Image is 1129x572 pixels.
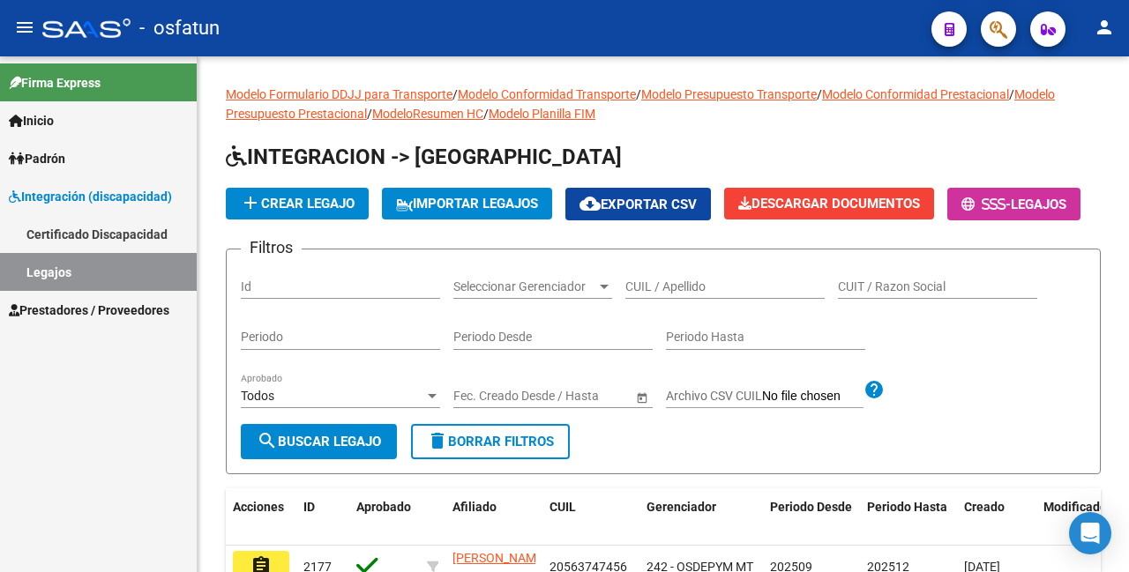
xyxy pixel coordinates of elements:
[427,430,448,451] mat-icon: delete
[542,488,639,546] datatable-header-cell: CUIL
[860,488,957,546] datatable-header-cell: Periodo Hasta
[453,279,596,294] span: Seleccionar Gerenciador
[452,500,497,514] span: Afiliado
[1036,488,1116,546] datatable-header-cell: Modificado
[411,424,570,459] button: Borrar Filtros
[372,107,483,121] a: ModeloResumen HC
[864,379,885,400] mat-icon: help
[961,197,1011,212] span: -
[9,149,65,168] span: Padrón
[356,500,411,514] span: Aprobado
[445,488,542,546] datatable-header-cell: Afiliado
[533,389,619,404] input: Fecha fin
[241,389,274,403] span: Todos
[9,73,101,93] span: Firma Express
[489,107,595,121] a: Modelo Planilla FIM
[453,389,518,404] input: Fecha inicio
[14,17,35,38] mat-icon: menu
[396,196,538,212] span: IMPORTAR LEGAJOS
[1094,17,1115,38] mat-icon: person
[427,434,554,449] span: Borrar Filtros
[770,500,852,514] span: Periodo Desde
[647,500,716,514] span: Gerenciador
[139,9,220,48] span: - osfatun
[957,488,1036,546] datatable-header-cell: Creado
[226,87,452,101] a: Modelo Formulario DDJJ para Transporte
[550,500,576,514] span: CUIL
[257,430,278,451] mat-icon: search
[233,500,284,514] span: Acciones
[303,500,315,514] span: ID
[639,488,763,546] datatable-header-cell: Gerenciador
[867,500,947,514] span: Periodo Hasta
[226,188,369,219] button: Crear Legajo
[240,192,261,213] mat-icon: add
[738,196,920,212] span: Descargar Documentos
[241,235,302,260] h3: Filtros
[964,500,1005,514] span: Creado
[763,488,860,546] datatable-header-cell: Periodo Desde
[1011,197,1066,212] span: Legajos
[9,301,169,320] span: Prestadores / Proveedores
[9,187,172,206] span: Integración (discapacidad)
[257,434,381,449] span: Buscar Legajo
[382,188,552,219] button: IMPORTAR LEGAJOS
[579,197,697,212] span: Exportar CSV
[1043,500,1107,514] span: Modificado
[762,389,864,405] input: Archivo CSV CUIL
[240,196,355,212] span: Crear Legajo
[822,87,1009,101] a: Modelo Conformidad Prestacional
[349,488,420,546] datatable-header-cell: Aprobado
[9,111,54,130] span: Inicio
[947,188,1080,220] button: -Legajos
[579,193,601,214] mat-icon: cloud_download
[565,188,711,220] button: Exportar CSV
[226,488,296,546] datatable-header-cell: Acciones
[632,388,651,406] button: Open calendar
[226,145,622,169] span: INTEGRACION -> [GEOGRAPHIC_DATA]
[1069,512,1111,554] div: Open Intercom Messenger
[724,188,934,219] button: Descargar Documentos
[666,389,762,403] span: Archivo CSV CUIL
[641,87,817,101] a: Modelo Presupuesto Transporte
[241,424,397,459] button: Buscar Legajo
[296,488,349,546] datatable-header-cell: ID
[458,87,636,101] a: Modelo Conformidad Transporte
